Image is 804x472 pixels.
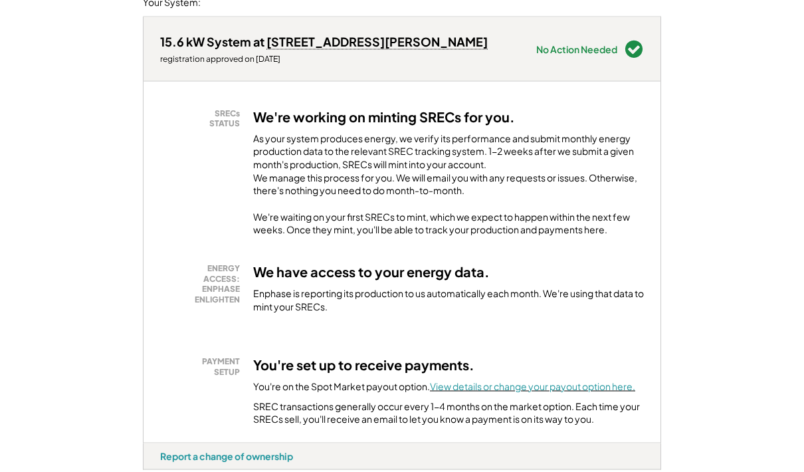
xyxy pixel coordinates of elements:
[253,211,644,237] div: We're waiting on your first SRECs to mint, which we expect to happen within the next few weeks. O...
[253,108,515,126] h3: We're working on minting SRECs for you.
[253,380,635,394] div: You're on the Spot Market payout option.
[167,356,240,377] div: PAYMENT SETUP
[253,132,644,204] div: As your system produces energy, we verify its performance and submit monthly energy production da...
[430,380,635,392] a: View details or change your payout option here.
[253,287,644,313] div: Enphase is reporting its production to us automatically each month. We're using that data to mint...
[160,34,488,49] div: 15.6 kW System at
[167,263,240,304] div: ENERGY ACCESS: ENPHASE ENLIGHTEN
[160,54,488,64] div: registration approved on [DATE]
[167,108,240,129] div: SRECs STATUS
[253,263,490,281] h3: We have access to your energy data.
[253,356,474,374] h3: You're set up to receive payments.
[536,45,617,54] div: No Action Needed
[253,400,644,426] div: SREC transactions generally occur every 1-4 months on the market option. Each time your SRECs sel...
[160,450,293,462] div: Report a change of ownership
